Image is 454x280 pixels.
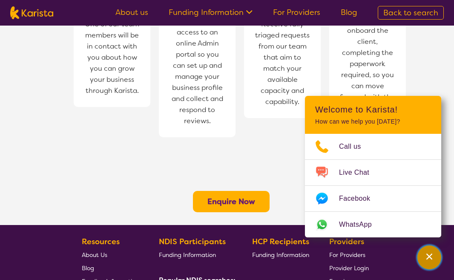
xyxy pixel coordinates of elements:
[339,192,380,205] span: Facebook
[82,237,120,247] b: Resources
[339,140,371,153] span: Call us
[159,248,232,261] a: Funding Information
[252,251,309,259] span: Funding Information
[315,118,431,125] p: How can we help you [DATE]?
[339,218,382,231] span: WhatsApp
[82,17,142,98] span: One of our team members will be in contact with you about how you can grow your business through ...
[341,7,357,17] a: Blog
[329,248,369,261] a: For Providers
[329,251,365,259] span: For Providers
[82,261,139,274] a: Blog
[339,166,379,179] span: Live Chat
[169,7,253,17] a: Funding Information
[252,237,309,247] b: HCP Recipients
[159,251,216,259] span: Funding Information
[252,248,309,261] a: Funding Information
[273,7,320,17] a: For Providers
[82,264,94,272] span: Blog
[207,196,255,207] a: Enquire Now
[315,104,431,115] h2: Welcome to Karista!
[115,7,148,17] a: About us
[329,261,369,274] a: Provider Login
[383,8,438,18] span: Back to search
[82,251,107,259] span: About Us
[167,14,227,129] span: We give you access to an online Admin portal so you can set up and manage your business profile a...
[305,134,441,237] ul: Choose channel
[10,6,53,19] img: Karista logo
[193,191,270,212] button: Enquire Now
[417,245,441,269] button: Channel Menu
[305,212,441,237] a: Web link opens in a new tab.
[338,1,397,160] span: We don't just refer! We onboard the client, completing the paperwork required, so you can move fo...
[253,17,312,110] span: Receive fully triaged requests from our team that aim to match your available capacity and capabi...
[329,237,364,247] b: Providers
[329,264,369,272] span: Provider Login
[378,6,444,20] a: Back to search
[305,96,441,237] div: Channel Menu
[82,248,139,261] a: About Us
[159,237,226,247] b: NDIS Participants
